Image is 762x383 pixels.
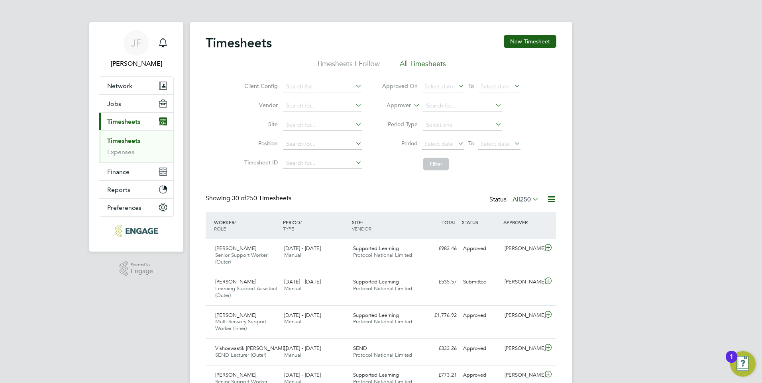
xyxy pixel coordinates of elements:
[284,345,321,352] span: [DATE] - [DATE]
[107,137,140,145] a: Timesheets
[353,278,399,285] span: Supported Learning
[460,242,501,255] div: Approved
[107,82,132,90] span: Network
[284,252,301,258] span: Manual
[215,245,256,252] span: [PERSON_NAME]
[242,140,278,147] label: Position
[361,219,363,225] span: /
[501,342,543,355] div: [PERSON_NAME]
[215,285,277,299] span: Learning Support Assistant (Outer)
[424,140,453,147] span: Select date
[504,35,556,48] button: New Timesheet
[99,30,174,68] a: JF[PERSON_NAME]
[284,352,301,358] span: Manual
[501,215,543,229] div: APPROVER
[212,215,281,236] div: WORKER
[423,119,502,131] input: Select one
[284,278,321,285] span: [DATE] - [DATE]
[242,121,278,128] label: Site
[120,261,153,276] a: Powered byEngage
[501,276,543,289] div: [PERSON_NAME]
[99,113,173,130] button: Timesheets
[460,276,501,289] div: Submitted
[353,285,412,292] span: Protocol National Limited
[501,369,543,382] div: [PERSON_NAME]
[350,215,419,236] div: SITE
[730,357,733,367] div: 1
[107,204,141,211] span: Preferences
[423,100,502,111] input: Search for...
[89,22,183,252] nav: Main navigation
[353,312,399,319] span: Supported Learning
[283,158,362,169] input: Search for...
[131,268,153,275] span: Engage
[283,119,362,131] input: Search for...
[215,318,266,332] span: Multi-Sensory Support Worker (Inner)
[481,83,509,90] span: Select date
[242,82,278,90] label: Client Config
[501,309,543,322] div: [PERSON_NAME]
[283,139,362,150] input: Search for...
[316,59,380,73] li: Timesheets I Follow
[284,312,321,319] span: [DATE] - [DATE]
[99,77,173,94] button: Network
[99,130,173,162] div: Timesheets
[214,225,226,232] span: ROLE
[300,219,302,225] span: /
[375,102,411,109] label: Approver
[215,312,256,319] span: [PERSON_NAME]
[353,352,412,358] span: Protocol National Limited
[353,371,399,378] span: Supported Learning
[382,121,418,128] label: Period Type
[283,81,362,92] input: Search for...
[353,245,399,252] span: Supported Learning
[466,138,476,149] span: To
[215,345,287,352] span: Vishoswastik [PERSON_NAME]
[418,276,460,289] div: £535.57
[730,351,756,377] button: Open Resource Center, 1 new notification
[242,159,278,166] label: Timesheet ID
[353,252,412,258] span: Protocol National Limited
[215,252,267,265] span: Senior Support Worker (Outer)
[466,81,476,91] span: To
[206,35,272,51] h2: Timesheets
[281,215,350,236] div: PERIOD
[232,194,246,202] span: 30 of
[489,194,540,205] div: Status
[206,194,293,203] div: Showing
[99,181,173,198] button: Reports
[99,199,173,216] button: Preferences
[460,309,501,322] div: Approved
[460,369,501,382] div: Approved
[418,242,460,255] div: £983.46
[352,225,371,232] span: VENDOR
[284,318,301,325] span: Manual
[99,59,174,68] span: Jo Featherstone
[242,102,278,109] label: Vendor
[460,342,501,355] div: Approved
[107,148,134,156] a: Expenses
[481,140,509,147] span: Select date
[442,219,456,225] span: TOTAL
[99,225,174,237] a: Go to home page
[215,371,256,378] span: [PERSON_NAME]
[234,219,236,225] span: /
[284,245,321,252] span: [DATE] - [DATE]
[520,195,531,203] span: 250
[107,186,130,193] span: Reports
[423,158,449,170] button: Filter
[284,285,301,292] span: Manual
[382,140,418,147] label: Period
[460,215,501,229] div: STATUS
[215,352,266,358] span: SEND Lecturer (Outer)
[107,118,140,125] span: Timesheets
[382,82,418,90] label: Approved On
[99,95,173,112] button: Jobs
[418,342,460,355] div: £333.26
[215,278,256,285] span: [PERSON_NAME]
[99,163,173,180] button: Finance
[107,168,130,176] span: Finance
[513,195,539,203] label: All
[418,369,460,382] div: £773.21
[353,345,367,352] span: SEND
